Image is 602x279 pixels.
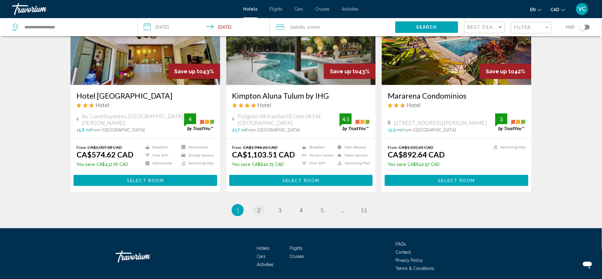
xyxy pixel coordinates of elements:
a: Cars [257,254,266,259]
a: Select Room [229,176,373,183]
span: 15.8 mi [77,128,91,132]
span: 2 [290,23,305,31]
a: Mararena Condominios [388,91,525,100]
span: 23.7 mi [232,128,246,132]
span: Save up to [486,68,515,75]
span: Filter [514,25,531,30]
li: Free WiFi [143,153,178,158]
button: Change currency [551,5,565,14]
span: 4 [299,207,303,214]
span: Av. Constituyentes, [GEOGRAPHIC_DATA][PERSON_NAME] [82,113,184,126]
img: trustyou-badge.svg [184,113,214,131]
iframe: Button to launch messaging window [578,255,597,274]
span: 51 [361,207,367,214]
a: Activities [257,262,274,267]
div: 3 [495,116,507,123]
div: 3 star Hotel [388,102,525,108]
span: From [388,145,397,150]
li: Swimming Pool [490,145,525,150]
span: Hotel [96,102,109,108]
a: Flights [290,246,303,251]
del: CA$1,007.38 CAD [87,145,122,150]
a: Flights [270,7,283,11]
li: Kitchenette [178,145,214,150]
li: Breakfast [299,145,334,150]
p: CA$840.75 CAD [232,162,295,167]
a: Contact [396,250,411,255]
li: Fitness Center [299,153,334,158]
span: , 1 [305,23,320,31]
span: Hotel [258,102,271,108]
span: 15.9 mi [388,128,402,132]
li: Kitchenette [143,161,178,166]
span: from [GEOGRAPHIC_DATA] [91,128,145,132]
div: 43% [168,64,220,79]
ul: Pagination [71,204,531,216]
li: Free WiFi [299,161,334,166]
span: 1 [236,207,239,214]
span: from [GEOGRAPHIC_DATA] [246,128,300,132]
a: Terms & Conditions [396,266,434,271]
span: Select Room [282,178,319,183]
a: Select Room [74,176,217,183]
li: Pets Allowed [334,145,370,150]
li: Breakfast [143,145,178,150]
div: 4.5 [340,116,352,123]
span: You save [77,162,95,167]
span: 3 [278,207,281,214]
li: Room Service [334,153,370,158]
span: Map [566,23,575,31]
button: Travelers: 2 adults, 0 children [270,18,395,36]
span: Cars [295,7,303,11]
ins: CA$574.62 CAD [77,150,133,159]
span: Hotels [257,246,270,251]
button: Select Room [385,175,528,186]
span: Save up to [330,68,359,75]
li: Shuttle Service [178,153,214,158]
del: CA$1,944.26 CAD [243,145,278,150]
a: Activities [342,7,359,11]
a: Kimpton Aluna Tulum by IHG [232,91,370,100]
span: 2 [257,207,260,214]
a: Cruises [290,254,304,259]
button: Check-in date: Nov 11, 2025 Check-out date: Nov 18, 2025 [138,18,269,36]
span: en [530,7,536,12]
span: FAQs [396,242,406,247]
div: 4 star Hotel [232,102,370,108]
div: 4 [184,116,196,123]
p: CA$642.97 CAD [388,162,445,167]
mat-select: Sort by [468,25,503,30]
span: VC [578,6,586,12]
span: Hotel [407,102,421,108]
span: You save [232,162,251,167]
a: Hotels [243,7,258,11]
button: Select Room [74,175,217,186]
span: From [77,145,86,150]
li: Swimming Pool [178,161,214,166]
button: Change language [530,5,542,14]
span: Room [309,25,320,30]
span: Adults [293,25,305,30]
button: Toggle map [575,24,590,30]
span: From [232,145,242,150]
div: 3 star Hotel [77,102,214,108]
div: 43% [324,64,376,79]
span: You save [388,162,406,167]
button: Filter [511,22,552,34]
a: Travorium [116,248,176,266]
ins: CA$1,103.51 CAD [232,150,295,159]
span: Search [416,25,437,30]
a: Hotel [GEOGRAPHIC_DATA] [77,91,214,100]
